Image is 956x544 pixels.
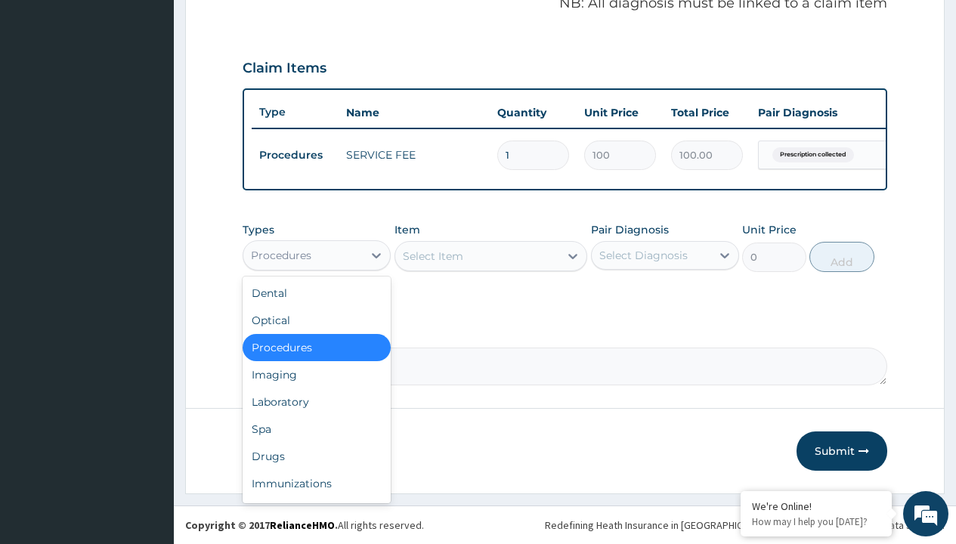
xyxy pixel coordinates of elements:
strong: Copyright © 2017 . [185,518,338,532]
div: We're Online! [752,499,880,513]
td: Procedures [252,141,339,169]
div: Dental [243,280,391,307]
button: Submit [797,431,887,471]
div: Optical [243,307,391,334]
a: RelianceHMO [270,518,335,532]
div: Procedures [243,334,391,361]
th: Pair Diagnosis [750,97,917,128]
th: Total Price [664,97,750,128]
th: Name [339,97,490,128]
label: Unit Price [742,222,797,237]
div: Select Diagnosis [599,248,688,263]
label: Item [394,222,420,237]
div: Imaging [243,361,391,388]
label: Pair Diagnosis [591,222,669,237]
button: Add [809,242,874,272]
div: Redefining Heath Insurance in [GEOGRAPHIC_DATA] using Telemedicine and Data Science! [545,518,945,533]
th: Unit Price [577,97,664,128]
div: Procedures [251,248,311,263]
div: Spa [243,416,391,443]
div: Minimize live chat window [248,8,284,44]
div: Select Item [403,249,463,264]
footer: All rights reserved. [174,505,956,544]
div: Chat with us now [79,85,254,104]
div: Drugs [243,443,391,470]
span: We're online! [88,171,209,323]
div: Laboratory [243,388,391,416]
textarea: Type your message and hit 'Enter' [8,374,288,427]
p: How may I help you today? [752,515,880,528]
img: d_794563401_company_1708531726252_794563401 [28,76,61,113]
h3: Claim Items [243,60,326,77]
th: Quantity [490,97,577,128]
th: Type [252,98,339,126]
span: Prescription collected [772,147,854,162]
div: Others [243,497,391,524]
label: Types [243,224,274,236]
td: SERVICE FEE [339,140,490,170]
div: Immunizations [243,470,391,497]
label: Comment [243,326,887,339]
